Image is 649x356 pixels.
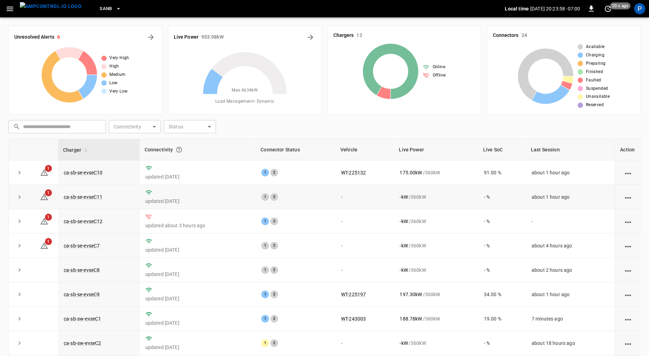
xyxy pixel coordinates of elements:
[615,139,640,160] th: Action
[270,217,278,225] div: 2
[64,194,102,200] a: ca-sb-se-evseC11
[341,170,366,175] a: WT-225132
[526,307,615,331] td: 7 minutes ago
[526,282,615,307] td: about 1 hour ago
[432,64,445,71] span: Online
[400,218,472,225] div: / 360 kW
[505,5,529,12] p: Local time
[400,218,408,225] p: - kW
[145,295,250,302] p: updated [DATE]
[261,266,269,274] div: 1
[270,193,278,201] div: 2
[526,234,615,258] td: about 4 hours ago
[109,80,117,87] span: Low
[624,315,632,322] div: action cell options
[586,93,609,100] span: Unavailable
[20,2,82,11] img: ampcontrol.io logo
[14,216,25,227] button: expand row
[478,258,526,282] td: - %
[624,291,632,298] div: action cell options
[270,315,278,323] div: 2
[64,316,101,322] a: ca-sb-sw-evseC1
[530,5,580,12] p: [DATE] 20:23:58 -07:00
[109,55,129,62] span: Very High
[40,169,48,175] a: 1
[356,32,362,39] h6: 12
[109,88,128,95] span: Very Low
[14,240,25,251] button: expand row
[63,146,90,154] span: Charger
[64,170,102,175] a: ca-sb-se-evseC10
[270,169,278,176] div: 2
[14,192,25,202] button: expand row
[335,234,394,258] td: -
[586,85,608,92] span: Suspended
[493,32,518,39] h6: Connectors
[45,214,52,221] span: 1
[145,246,250,253] p: updated [DATE]
[64,340,101,346] a: ca-sb-sw-evseC2
[270,339,278,347] div: 2
[100,5,112,13] span: SanB
[526,258,615,282] td: about 2 hours ago
[145,271,250,278] p: updated [DATE]
[478,331,526,355] td: - %
[400,291,472,298] div: / 360 kW
[432,72,446,79] span: Offline
[256,139,335,160] th: Connector Status
[478,160,526,185] td: 91.00 %
[526,185,615,209] td: about 1 hour ago
[270,266,278,274] div: 2
[526,331,615,355] td: about 18 hours ago
[145,344,250,351] p: updated [DATE]
[586,52,604,59] span: Charging
[215,98,275,105] span: Load Management = Dynamic
[232,87,258,94] span: Max. 4634 kW
[14,33,54,41] h6: Unresolved Alerts
[261,291,269,298] div: 1
[634,3,645,14] div: profile-icon
[145,198,250,205] p: updated [DATE]
[400,193,472,200] div: / 360 kW
[335,258,394,282] td: -
[400,193,408,200] p: - kW
[45,238,52,245] span: 1
[335,209,394,234] td: -
[478,307,526,331] td: 19.00 %
[40,193,48,199] a: 1
[333,32,354,39] h6: Chargers
[64,243,100,248] a: ca-sb-se-evseC7
[400,340,408,347] p: - kW
[261,315,269,323] div: 1
[305,32,316,43] button: Energy Overview
[400,169,422,176] p: 175.00 kW
[341,292,366,297] a: WT-225197
[145,173,250,180] p: updated [DATE]
[586,60,605,67] span: Preparing
[478,139,526,160] th: Live SoC
[400,242,472,249] div: / 360 kW
[14,265,25,275] button: expand row
[270,242,278,250] div: 2
[400,169,472,176] div: / 360 kW
[145,32,156,43] button: All Alerts
[14,167,25,178] button: expand row
[335,139,394,160] th: Vehicle
[610,2,631,9] span: 20 s ago
[478,282,526,307] td: 34.00 %
[109,63,119,70] span: High
[478,209,526,234] td: - %
[335,185,394,209] td: -
[586,77,601,84] span: Faulted
[261,242,269,250] div: 1
[335,331,394,355] td: -
[624,218,632,225] div: action cell options
[400,315,422,322] p: 188.78 kW
[478,234,526,258] td: - %
[40,218,48,224] a: 1
[174,33,199,41] h6: Live Power
[145,319,250,326] p: updated [DATE]
[201,33,224,41] h6: 953.98 kW
[400,340,472,347] div: / 360 kW
[64,219,102,224] a: ca-sb-se-evseC12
